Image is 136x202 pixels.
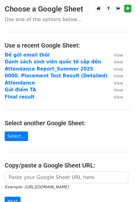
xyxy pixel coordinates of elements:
small: View [114,95,123,99]
a: View [107,73,123,79]
h4: Copy/paste a Google Sheet URL: [5,162,131,169]
small: View [114,74,123,78]
h3: Choose a Google Sheet [5,5,131,14]
a: Để gửi email thôi [5,52,49,58]
a: Final result [5,94,35,100]
h4: Use a recent Google Sheet: [5,42,131,49]
small: View [114,67,123,71]
small: View [114,60,123,64]
a: Attendance Report_Summer 2025 [5,66,93,72]
a: View [107,66,123,72]
a: View [107,59,123,65]
small: View [114,88,123,92]
small: View [114,53,123,57]
a: Select... [5,131,28,141]
a: 0000. Placement Test Result (Detailed) [5,73,107,79]
a: Gửi điểm TA [5,87,36,93]
small: Example: [URL][DOMAIN_NAME] [5,185,68,189]
a: View [107,87,123,93]
a: Attendance [5,80,35,86]
small: View [114,81,123,85]
input: Paste your Google Sheet URL here [5,172,128,183]
a: Danh sách sinh viên quốc tế sắp đến [5,59,101,65]
p: Use one of the options below... [5,16,131,23]
h4: Select another Google Sheet: [5,119,131,127]
a: View [107,94,123,100]
a: View [107,80,123,86]
a: View [107,52,123,58]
